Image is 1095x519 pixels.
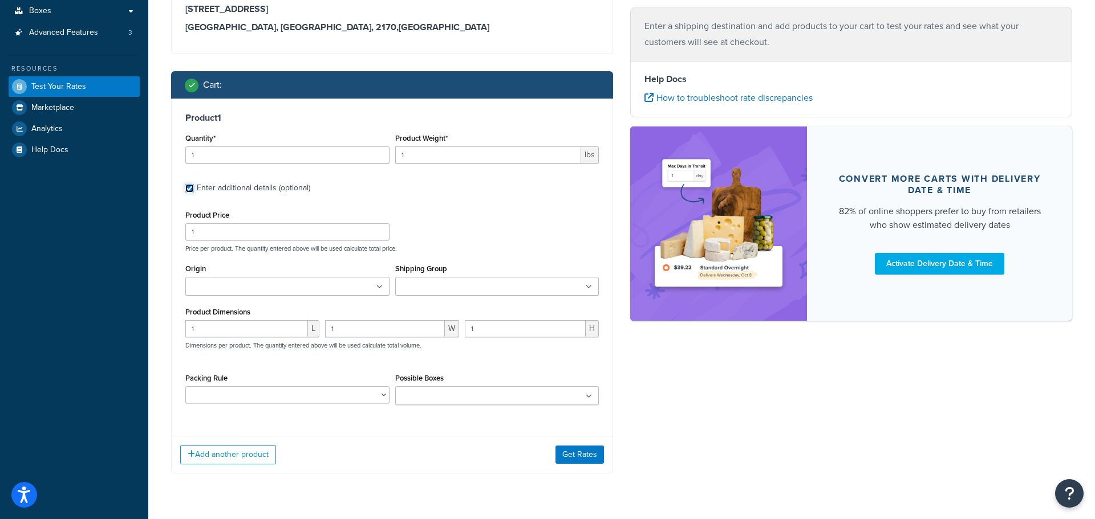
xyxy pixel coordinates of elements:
h4: Help Docs [644,72,1058,86]
button: Open Resource Center [1055,479,1084,508]
a: Boxes [9,1,140,22]
p: Enter a shipping destination and add products to your cart to test your rates and see what your c... [644,18,1058,50]
span: Help Docs [31,145,68,155]
div: Resources [9,64,140,73]
a: Test Your Rates [9,76,140,97]
a: How to troubleshoot rate discrepancies [644,91,813,104]
label: Product Weight* [395,134,448,142]
button: Get Rates [555,446,604,464]
span: Analytics [31,124,63,134]
label: Quantity* [185,134,216,142]
span: Advanced Features [29,28,98,38]
span: lbs [581,146,599,164]
span: L [308,320,319,337]
label: Possible Boxes [395,374,444,382]
h3: [STREET_ADDRESS] [185,3,599,15]
span: Marketplace [31,103,74,113]
input: 0.0 [185,146,390,164]
a: Marketplace [9,97,140,118]
span: 3 [128,28,132,38]
label: Shipping Group [395,264,447,273]
div: Enter additional details (optional) [197,180,310,196]
button: Add another product [180,445,276,464]
div: 82% of online shoppers prefer to buy from retailers who show estimated delivery dates [834,205,1045,232]
span: W [445,320,459,337]
div: Convert more carts with delivery date & time [834,173,1045,196]
a: Advanced Features3 [9,22,140,43]
label: Product Dimensions [185,308,250,316]
a: Analytics [9,118,140,139]
h3: Product 1 [185,112,599,124]
input: Enter additional details (optional) [185,184,194,193]
span: H [586,320,599,337]
input: 0.00 [395,146,582,164]
span: Test Your Rates [31,82,86,92]
p: Dimensions per product. The quantity entered above will be used calculate total volume. [182,341,421,349]
label: Origin [185,264,206,273]
h2: Cart : [203,80,222,90]
h3: [GEOGRAPHIC_DATA], [GEOGRAPHIC_DATA], 2170 , [GEOGRAPHIC_DATA] [185,22,599,33]
a: Help Docs [9,140,140,160]
p: Price per product. The quantity entered above will be used calculate total price. [182,244,602,252]
li: Advanced Features [9,22,140,43]
label: Packing Rule [185,374,228,382]
img: feature-image-ddt-36eae7f7280da8017bfb280eaccd9c446f90b1fe08728e4019434db127062ab4.png [647,144,790,304]
span: Boxes [29,6,51,16]
label: Product Price [185,211,229,219]
a: Activate Delivery Date & Time [875,253,1004,275]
